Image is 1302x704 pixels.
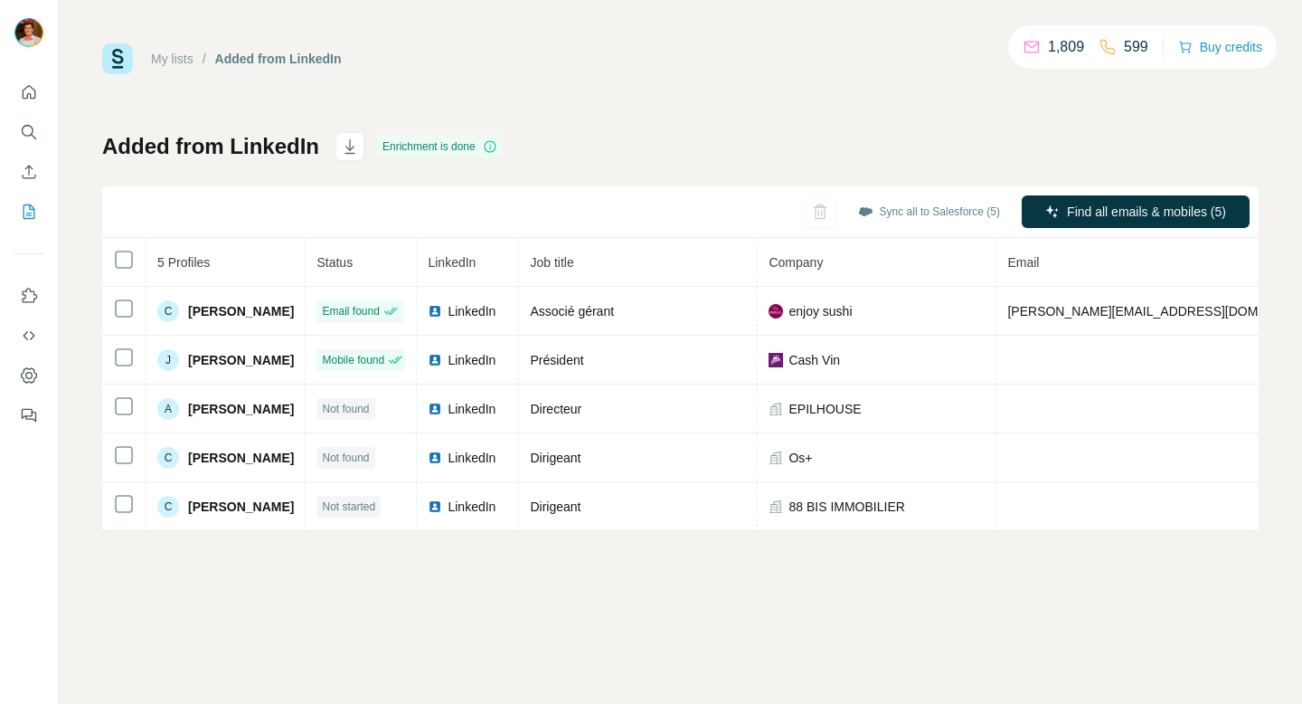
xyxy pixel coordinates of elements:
[322,352,384,368] span: Mobile found
[215,50,342,68] div: Added from LinkedIn
[157,398,179,420] div: A
[788,498,904,516] span: 88 BIS IMMOBILIER
[151,52,193,66] a: My lists
[769,255,823,270] span: Company
[448,351,495,369] span: LinkedIn
[530,353,583,367] span: Président
[157,447,179,469] div: C
[788,449,812,467] span: Os+
[530,255,573,270] span: Job title
[188,351,294,369] span: [PERSON_NAME]
[530,499,580,514] span: Dirigeant
[1067,203,1226,221] span: Find all emails & mobiles (5)
[1178,34,1262,60] button: Buy credits
[14,319,43,352] button: Use Surfe API
[322,499,375,515] span: Not started
[1007,255,1039,270] span: Email
[448,449,495,467] span: LinkedIn
[428,255,476,270] span: LinkedIn
[322,303,379,319] span: Email found
[530,451,580,465] span: Dirigeant
[14,156,43,188] button: Enrich CSV
[1022,195,1250,228] button: Find all emails & mobiles (5)
[14,18,43,47] img: Avatar
[769,353,783,367] img: company-logo
[1048,36,1084,58] p: 1,809
[428,353,442,367] img: LinkedIn logo
[428,499,442,514] img: LinkedIn logo
[203,50,206,68] li: /
[157,496,179,518] div: C
[157,349,179,371] div: J
[14,359,43,392] button: Dashboard
[322,401,369,417] span: Not found
[157,255,210,270] span: 5 Profiles
[102,43,133,74] img: Surfe Logo
[188,400,294,418] span: [PERSON_NAME]
[428,451,442,465] img: LinkedIn logo
[377,136,503,157] div: Enrichment is done
[14,76,43,109] button: Quick start
[788,400,861,418] span: EPILHOUSE
[530,304,614,319] span: Associé gérant
[14,116,43,148] button: Search
[322,450,369,466] span: Not found
[448,302,495,320] span: LinkedIn
[448,400,495,418] span: LinkedIn
[157,300,179,322] div: C
[788,351,840,369] span: Cash Vin
[530,402,581,416] span: Directeur
[428,402,442,416] img: LinkedIn logo
[1124,36,1148,58] p: 599
[316,255,353,270] span: Status
[102,132,319,161] h1: Added from LinkedIn
[14,280,43,312] button: Use Surfe on LinkedIn
[188,498,294,516] span: [PERSON_NAME]
[845,198,1013,225] button: Sync all to Salesforce (5)
[788,302,852,320] span: enjoy sushi
[188,302,294,320] span: [PERSON_NAME]
[448,498,495,516] span: LinkedIn
[428,304,442,319] img: LinkedIn logo
[188,449,294,467] span: [PERSON_NAME]
[14,195,43,228] button: My lists
[14,399,43,432] button: Feedback
[769,304,783,319] img: company-logo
